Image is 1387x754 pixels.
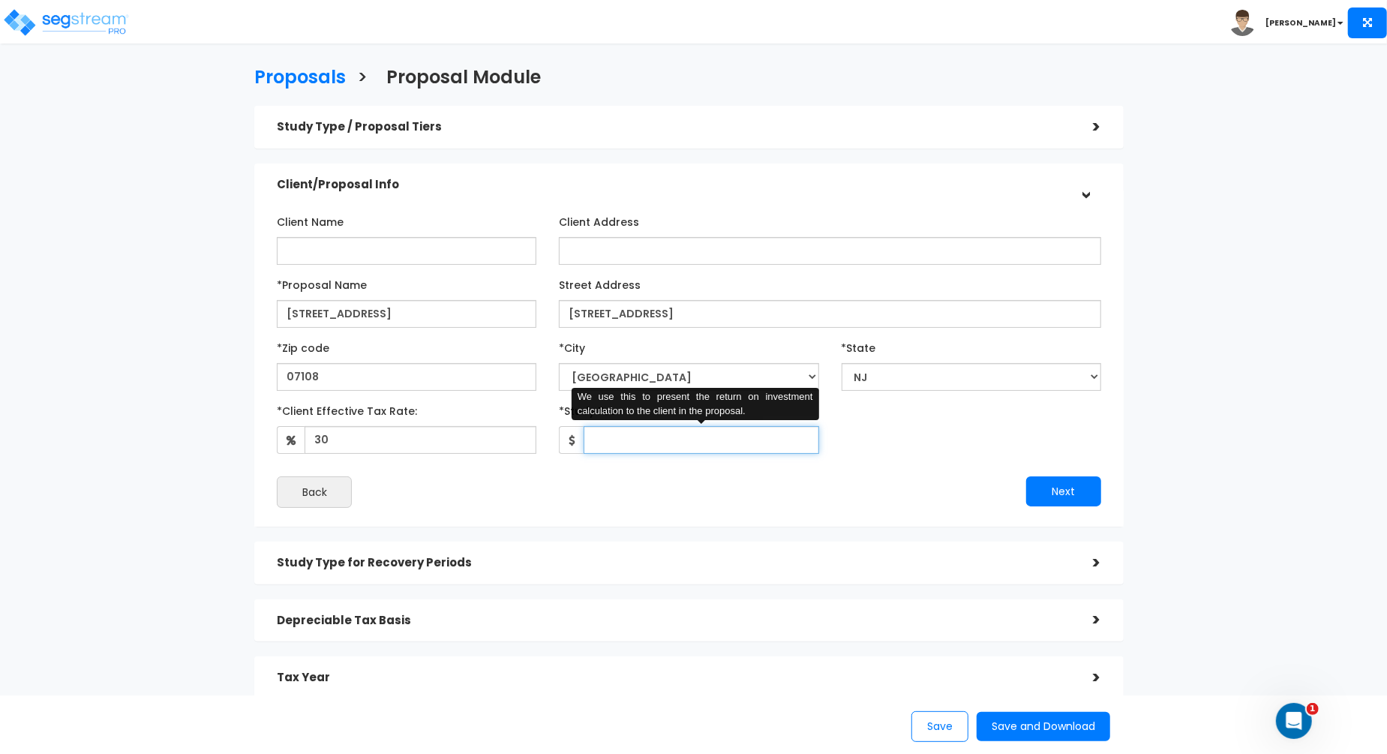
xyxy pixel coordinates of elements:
[277,614,1070,627] h5: Depreciable Tax Basis
[842,335,876,356] label: *State
[1307,703,1319,715] span: 1
[911,711,968,742] button: Save
[243,53,346,98] a: Proposals
[559,335,585,356] label: *City
[277,671,1070,684] h5: Tax Year
[1071,608,1101,632] div: >
[559,209,639,230] label: Client Address
[277,398,417,419] label: *Client Effective Tax Rate:
[1071,666,1101,689] div: >
[254,68,346,91] h3: Proposals
[357,68,368,91] h3: >
[559,272,641,293] label: Street Address
[277,179,1070,191] h5: Client/Proposal Info
[2,8,130,38] img: logo_pro_r.png
[977,712,1110,741] button: Save and Download
[277,272,367,293] label: *Proposal Name
[277,557,1070,569] h5: Study Type for Recovery Periods
[1071,551,1101,575] div: >
[559,398,617,419] label: *Study Fee
[386,68,541,91] h3: Proposal Module
[277,209,344,230] label: Client Name
[1071,116,1101,139] div: >
[277,335,329,356] label: *Zip code
[277,476,352,508] button: Back
[1074,170,1097,200] div: >
[1276,703,1312,739] iframe: Intercom live chat
[277,121,1070,134] h5: Study Type / Proposal Tiers
[375,53,541,98] a: Proposal Module
[1229,10,1256,36] img: avatar.png
[572,388,819,420] div: We use this to present the return on investment calculation to the client in the proposal.
[1026,476,1101,506] button: Next
[1265,17,1336,29] b: [PERSON_NAME]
